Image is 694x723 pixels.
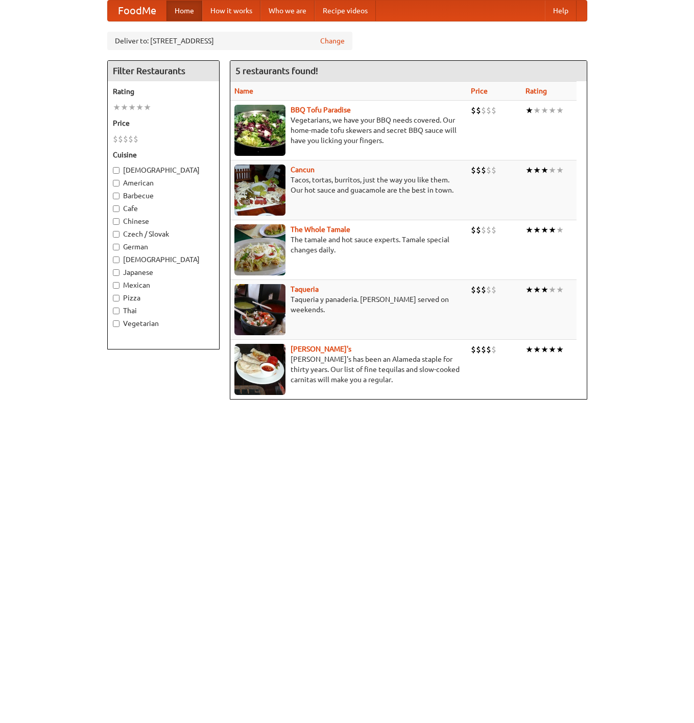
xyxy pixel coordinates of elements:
li: ★ [548,224,556,236]
li: ★ [556,224,564,236]
li: $ [491,344,496,355]
label: Japanese [113,267,214,277]
li: $ [113,133,118,145]
a: Help [545,1,577,21]
li: $ [471,284,476,295]
input: Pizza [113,295,119,301]
input: Barbecue [113,193,119,199]
li: $ [486,224,491,236]
li: ★ [533,224,541,236]
input: [DEMOGRAPHIC_DATA] [113,167,119,174]
li: ★ [525,165,533,176]
li: ★ [525,344,533,355]
p: [PERSON_NAME]'s has been an Alameda staple for thirty years. Our list of fine tequilas and slow-c... [234,354,463,385]
li: ★ [541,224,548,236]
li: ★ [548,344,556,355]
li: ★ [541,165,548,176]
img: cancun.jpg [234,165,285,216]
li: ★ [121,102,128,113]
a: Price [471,87,488,95]
li: ★ [533,165,541,176]
li: $ [128,133,133,145]
li: ★ [548,105,556,116]
p: The tamale and hot sauce experts. Tamale special changes daily. [234,235,463,255]
p: Tacos, tortas, burritos, just the way you like them. Our hot sauce and guacamole are the best in ... [234,175,463,195]
a: Change [320,36,345,46]
input: Thai [113,308,119,314]
div: Deliver to: [STREET_ADDRESS] [107,32,352,50]
img: pedros.jpg [234,344,285,395]
a: Home [166,1,202,21]
label: Thai [113,306,214,316]
li: ★ [533,344,541,355]
a: Taqueria [291,285,319,293]
li: $ [476,224,481,236]
label: Mexican [113,280,214,290]
label: Barbecue [113,191,214,201]
li: ★ [533,284,541,295]
li: $ [133,133,138,145]
ng-pluralize: 5 restaurants found! [235,66,318,76]
label: [DEMOGRAPHIC_DATA] [113,165,214,175]
li: ★ [556,105,564,116]
li: $ [486,165,491,176]
h4: Filter Restaurants [108,61,219,81]
li: $ [476,344,481,355]
li: $ [486,344,491,355]
label: Pizza [113,293,214,303]
li: $ [491,284,496,295]
a: Who we are [260,1,315,21]
li: $ [476,165,481,176]
li: $ [481,105,486,116]
input: Mexican [113,282,119,289]
label: American [113,178,214,188]
li: $ [471,165,476,176]
a: FoodMe [108,1,166,21]
p: Taqueria y panaderia. [PERSON_NAME] served on weekends. [234,294,463,315]
a: How it works [202,1,260,21]
li: ★ [541,105,548,116]
li: $ [476,284,481,295]
li: ★ [143,102,151,113]
li: ★ [533,105,541,116]
a: BBQ Tofu Paradise [291,106,351,114]
a: [PERSON_NAME]'s [291,345,351,353]
li: ★ [113,102,121,113]
input: Chinese [113,218,119,225]
li: $ [491,165,496,176]
a: Cancun [291,166,315,174]
a: Name [234,87,253,95]
img: tofuparadise.jpg [234,105,285,156]
li: ★ [525,284,533,295]
li: ★ [541,284,548,295]
p: Vegetarians, we have your BBQ needs covered. Our home-made tofu skewers and secret BBQ sauce will... [234,115,463,146]
label: Cafe [113,203,214,214]
label: Czech / Slovak [113,229,214,239]
input: Cafe [113,205,119,212]
input: German [113,244,119,250]
label: [DEMOGRAPHIC_DATA] [113,254,214,265]
li: $ [471,105,476,116]
a: The Whole Tamale [291,225,350,234]
li: ★ [541,344,548,355]
li: $ [481,344,486,355]
li: $ [486,284,491,295]
li: ★ [136,102,143,113]
li: $ [123,133,128,145]
li: $ [118,133,123,145]
label: Vegetarian [113,318,214,329]
input: Vegetarian [113,320,119,327]
label: German [113,242,214,252]
input: [DEMOGRAPHIC_DATA] [113,256,119,263]
h5: Cuisine [113,150,214,160]
li: ★ [525,105,533,116]
img: wholetamale.jpg [234,224,285,275]
li: $ [481,284,486,295]
li: $ [471,224,476,236]
li: ★ [525,224,533,236]
li: $ [471,344,476,355]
